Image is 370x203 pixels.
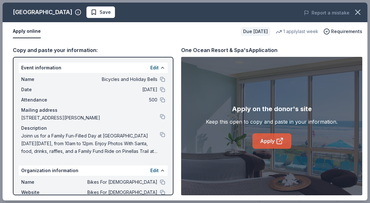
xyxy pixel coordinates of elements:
[241,27,270,36] div: Due [DATE]
[64,96,157,104] span: 500
[100,8,111,16] span: Save
[21,114,160,122] span: [STREET_ADDRESS][PERSON_NAME]
[252,133,291,149] a: Apply
[21,75,64,83] span: Name
[13,25,41,38] button: Apply online
[21,124,165,132] div: Description
[19,63,168,73] div: Event information
[331,28,362,35] span: Requirements
[86,6,115,18] button: Save
[64,86,157,93] span: [DATE]
[21,86,64,93] span: Date
[304,9,349,17] button: Report a mistake
[150,167,159,174] button: Edit
[232,104,312,114] div: Apply on the donor's site
[64,75,157,83] span: Bicycles and Holiday Bells
[64,178,157,186] span: Bikes For [DEMOGRAPHIC_DATA]
[21,106,165,114] div: Mailing address
[276,28,318,35] div: 1 apply last week
[206,118,338,126] div: Keep this open to copy and paste in your information.
[21,189,64,196] span: Website
[19,165,168,176] div: Organization information
[21,178,64,186] span: Name
[64,189,157,196] span: Bikes For [DEMOGRAPHIC_DATA]
[150,64,159,72] button: Edit
[21,96,64,104] span: Attendance
[21,132,160,155] span: Joinn us for a Family Fun-Filled Day at [GEOGRAPHIC_DATA] [DATE][DATE], from 10am to 12pm. Enjoy ...
[181,46,277,54] div: One Ocean Resort & Spa's Application
[13,7,72,17] div: [GEOGRAPHIC_DATA]
[323,28,362,35] button: Requirements
[13,46,173,54] div: Copy and paste your information:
